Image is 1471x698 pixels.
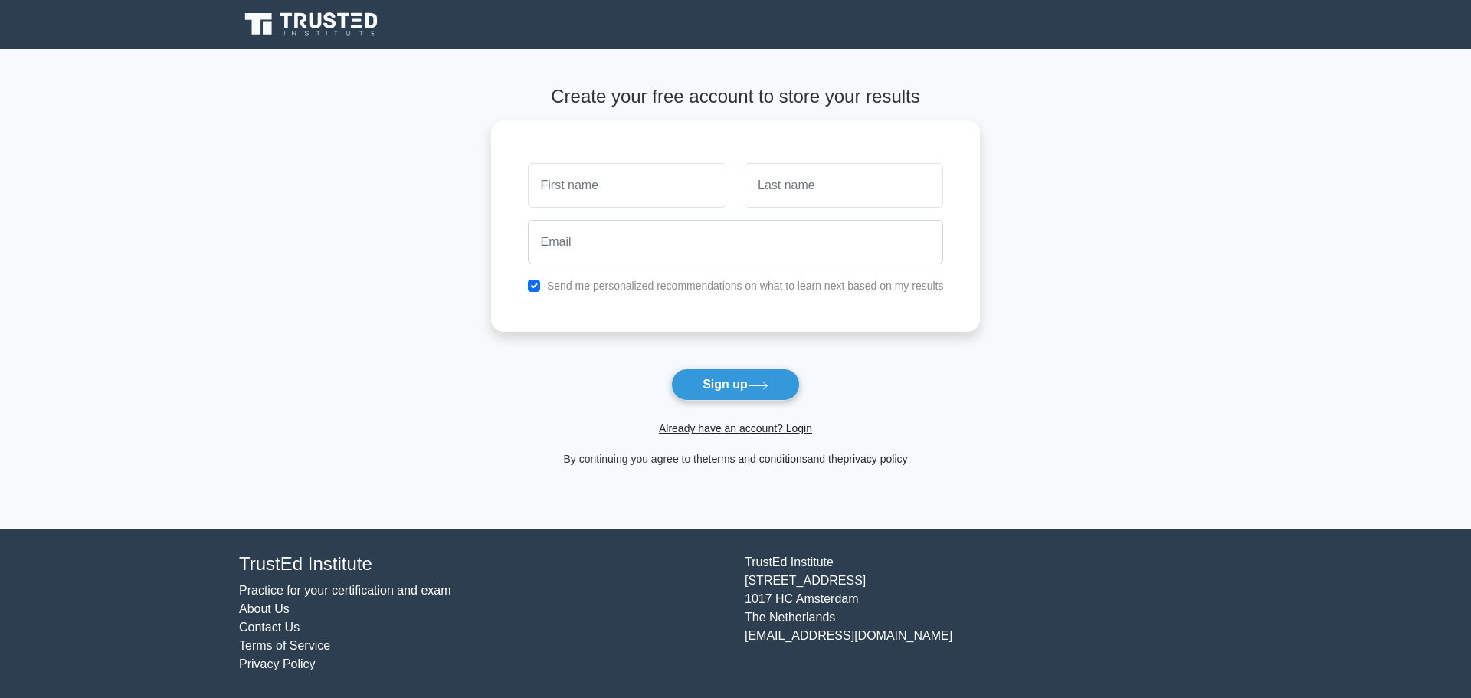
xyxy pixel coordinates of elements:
[709,453,808,465] a: terms and conditions
[239,553,726,575] h4: TrustEd Institute
[844,453,908,465] a: privacy policy
[239,657,316,670] a: Privacy Policy
[735,553,1241,673] div: TrustEd Institute [STREET_ADDRESS] 1017 HC Amsterdam The Netherlands [EMAIL_ADDRESS][DOMAIN_NAME]
[491,86,981,108] h4: Create your free account to store your results
[528,163,726,208] input: First name
[547,280,944,292] label: Send me personalized recommendations on what to learn next based on my results
[482,450,990,468] div: By continuing you agree to the and the
[659,422,812,434] a: Already have an account? Login
[528,220,944,264] input: Email
[239,584,451,597] a: Practice for your certification and exam
[239,621,300,634] a: Contact Us
[239,639,330,652] a: Terms of Service
[239,602,290,615] a: About Us
[671,369,800,401] button: Sign up
[745,163,943,208] input: Last name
